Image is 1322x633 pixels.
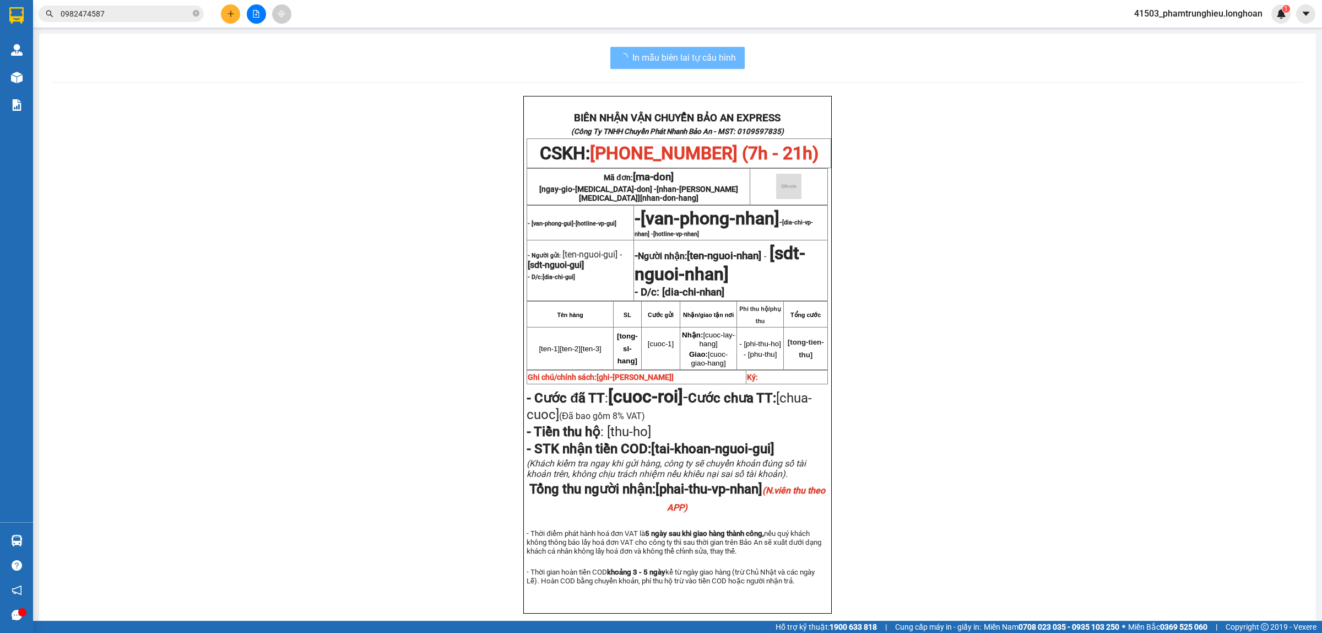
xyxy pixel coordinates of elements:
span: caret-down [1301,9,1311,19]
strong: Giao: [689,350,708,358]
span: : [527,424,651,439]
span: [tong-sl-hang] [617,332,638,366]
button: caret-down [1296,4,1315,24]
span: : [527,390,688,406]
span: [ngay-gio-[MEDICAL_DATA]-don] - [539,185,738,202]
span: [hotline-vp-nhan] [653,230,699,238]
span: [cuoc-1] [648,340,674,348]
span: [ghi-[PERSON_NAME]] [597,373,674,382]
span: [sdt-nguoi-nhan] [635,243,805,285]
span: - STK nhận tiền COD: [527,441,774,457]
span: question-circle [12,560,22,571]
span: Người nhận: [638,251,761,261]
span: - [761,251,770,261]
span: (Đã bao gồm 8% VAT) [559,411,645,421]
span: [tong-tien-thu] [788,338,824,359]
span: | [1216,621,1217,633]
span: loading [619,53,632,62]
span: In mẫu biên lai tự cấu hình [632,51,736,65]
button: plus [221,4,240,24]
sup: 1 [1282,5,1290,13]
span: 1 [1284,5,1288,13]
img: icon-new-feature [1276,9,1286,19]
span: [ten-2] [560,345,581,353]
strong: - Người gửi: [528,252,561,259]
span: [PHONE_NUMBER] (7h - 21h) [590,143,819,164]
span: message [12,610,22,620]
strong: (Công Ty TNHH Chuyển Phát Nhanh Bảo An - MST: 0109597835) [571,127,784,136]
strong: Tên hàng [557,312,583,318]
strong: 5 ngày sau khi giao hàng thành công, [645,529,764,538]
strong: - D/c: [528,273,575,281]
span: file-add [252,10,260,18]
strong: [cuoc-roi] [608,386,683,407]
span: Cung cấp máy in - giấy in: [895,621,981,633]
strong: 0369 525 060 [1160,623,1207,631]
span: 41503_phamtrunghieu.longhoan [1125,7,1271,20]
span: Hỗ trợ kỹ thuật: [776,621,877,633]
span: notification [12,585,22,596]
img: qr-code [776,174,801,199]
span: Miền Bắc [1128,621,1207,633]
span: | [885,621,887,633]
span: [nhan-don-hang] [640,194,698,202]
span: Tổng thu người nhận: [529,481,825,514]
span: aim [278,10,285,18]
strong: Ký: [747,373,758,382]
span: (Khách kiểm tra ngay khi gửi hàng, công ty sẽ chuyển khoản đúng số tài khoản trên, không chịu trá... [527,458,806,479]
img: warehouse-icon [11,72,23,83]
span: [ten-nguoi-nhan] [687,250,761,262]
strong: - Cước đã TT [527,390,605,406]
strong: Cước chưa TT: [688,390,776,406]
span: [phai-thu-vp-nhan] [655,481,825,514]
span: ⚪️ [1122,625,1125,629]
span: [van-phong-nhan] [641,208,779,229]
span: search [46,10,53,18]
span: - [van-phong-gui]- [528,220,616,227]
img: warehouse-icon [11,535,23,546]
span: close-circle [193,10,199,17]
span: [hotline-vp-gui] [576,220,616,227]
span: [ten-1] [539,345,560,353]
span: CSKH: [540,143,819,164]
strong: Ghi chú/chính sách: [528,373,674,382]
strong: Phí thu hộ/phụ thu [739,305,781,324]
span: [dia-chi-gui] [543,273,575,281]
button: In mẫu biên lai tự cấu hình [610,47,745,69]
span: Miền Nam [984,621,1119,633]
strong: Cước gửi [648,312,674,318]
span: - [608,386,688,407]
span: - [phu-thu] [744,350,777,358]
strong: Tổng cước [790,312,821,318]
strong: Nhận: [682,331,703,339]
span: Mã đơn: [604,173,674,182]
strong: Nhận/giao tận nơi [683,312,734,318]
span: close-circle [193,9,199,19]
span: [ten-nguoi-gui] - [528,249,622,270]
span: plus [227,10,235,18]
span: [cuoc-giao-hang] [689,350,728,367]
strong: 1900 633 818 [830,623,877,631]
span: [tai-khoan-nguoi-gui] [651,441,774,457]
span: - Thời điểm phát hành hoá đơn VAT là nếu quý khách không thông báo lấy hoá đơn VAT cho công ty th... [527,529,821,555]
img: warehouse-icon [11,44,23,56]
strong: 0708 023 035 - 0935 103 250 [1018,623,1119,631]
span: - [phi-thu-ho] [739,340,781,348]
input: Tìm tên, số ĐT hoặc mã đơn [61,8,191,20]
span: - [635,218,813,238]
img: logo-vxr [9,7,24,24]
strong: - Tiền thu hộ [527,424,600,439]
strong: - D/c: [635,286,659,298]
span: [ma-don] [633,171,674,183]
button: aim [272,4,291,24]
span: - Thời gian hoàn tiền COD kể từ ngày giao hàng (trừ Chủ Nhật và các ngày Lễ). Hoàn COD bằng chuyể... [527,568,815,585]
strong: - [635,250,761,262]
img: solution-icon [11,99,23,111]
strong: BIÊN NHẬN VẬN CHUYỂN BẢO AN EXPRESS [574,112,781,124]
strong: khoảng 3 - 5 ngày [607,568,665,576]
span: [sdt-nguoi-gui] [528,260,584,270]
span: [ten-3] [581,345,602,353]
button: file-add [247,4,266,24]
span: [cuoc-lay-hang] [682,331,735,348]
strong: [dia-chi-nhan] [662,286,724,298]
